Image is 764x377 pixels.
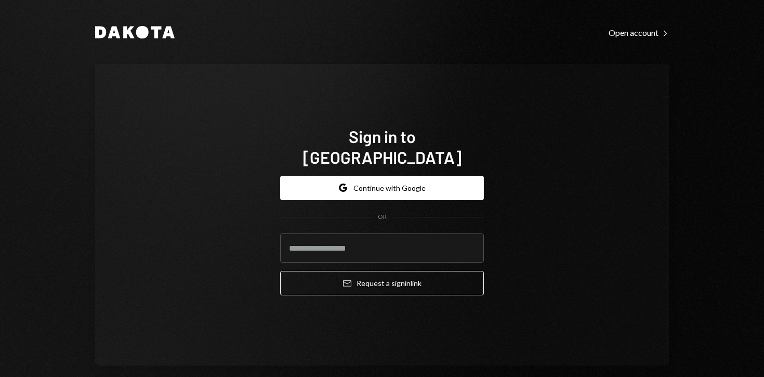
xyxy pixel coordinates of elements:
h1: Sign in to [GEOGRAPHIC_DATA] [280,126,484,167]
button: Continue with Google [280,176,484,200]
div: Open account [609,28,669,38]
a: Open account [609,27,669,38]
button: Request a signinlink [280,271,484,295]
div: OR [378,213,387,222]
